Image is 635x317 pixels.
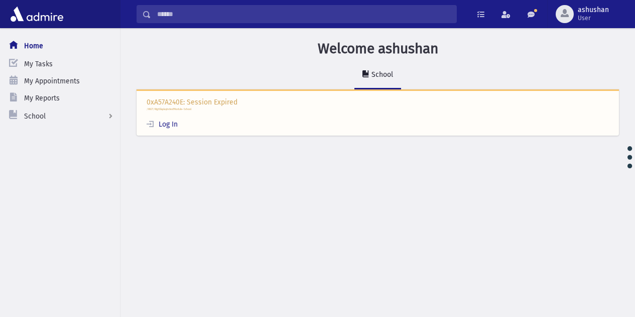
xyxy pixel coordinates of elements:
input: Search [151,5,456,23]
p: /WGT/WgtDisplayIndex?Module=School [147,108,609,112]
div: School [369,70,393,79]
span: My Appointments [24,77,80,85]
a: School [354,61,401,89]
h3: Welcome ashushan [318,40,438,57]
img: AdmirePro [8,4,66,24]
span: My Tasks [24,60,53,68]
span: User [578,14,609,22]
span: My Reports [24,94,60,102]
span: School [24,112,46,121]
a: Log In [147,120,178,129]
span: ashushan [578,6,609,14]
span: Home [24,42,43,50]
div: 0xA57A240E: Session Expired [137,89,619,136]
